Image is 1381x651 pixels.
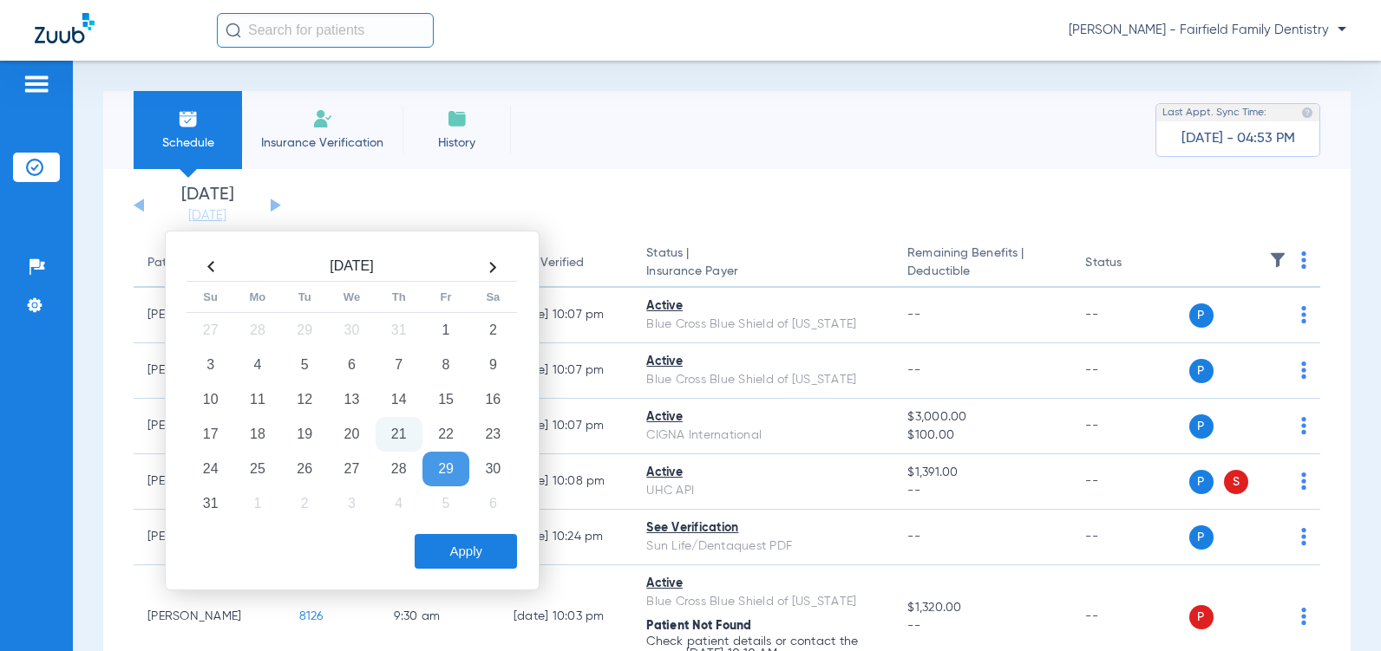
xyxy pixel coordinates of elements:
span: $3,000.00 [907,408,1057,426]
span: 8126 [299,610,324,622]
div: Blue Cross Blue Shield of [US_STATE] [646,593,880,611]
span: -- [907,482,1057,500]
img: filter.svg [1269,251,1286,269]
span: P [1189,470,1214,494]
span: P [1189,414,1214,439]
th: Remaining Benefits | [893,239,1071,288]
img: History [447,108,468,129]
span: Schedule [147,134,229,152]
span: -- [907,364,920,376]
span: -- [907,617,1057,635]
span: P [1189,525,1214,550]
span: Insurance Payer [646,263,880,281]
th: Status [1071,239,1188,288]
div: Active [646,575,880,593]
td: -- [1071,343,1188,399]
span: Last Appt. Sync Time: [1162,104,1266,121]
img: group-dot-blue.svg [1301,472,1306,490]
span: S [1224,470,1248,494]
div: Last Verified [514,254,619,272]
div: Sun Life/Dentaquest PDF [646,537,880,556]
li: [DATE] [155,186,259,225]
input: Search for patients [217,13,434,48]
span: Deductible [907,263,1057,281]
div: Active [646,353,880,371]
div: Active [646,464,880,482]
span: Patient Not Found [646,620,751,632]
div: Active [646,408,880,426]
div: Last Verified [514,254,584,272]
span: -- [907,531,920,543]
span: P [1189,359,1214,383]
a: [DATE] [155,207,259,225]
img: Schedule [178,108,199,129]
th: [DATE] [234,253,469,282]
td: [DATE] 10:24 PM [500,510,632,565]
td: [DATE] 10:07 PM [500,288,632,343]
td: [DATE] 10:07 PM [500,343,632,399]
div: Patient Name [147,254,224,272]
img: Manual Insurance Verification [312,108,333,129]
span: $1,320.00 [907,599,1057,617]
img: hamburger-icon [23,74,50,94]
div: Active [646,297,880,316]
img: Zuub Logo [35,13,95,43]
div: Patient Name [147,254,272,272]
td: [DATE] 10:07 PM [500,399,632,454]
span: History [416,134,498,152]
div: Blue Cross Blue Shield of [US_STATE] [646,371,880,389]
div: Blue Cross Blue Shield of [US_STATE] [646,316,880,334]
td: -- [1071,510,1188,565]
td: -- [1071,454,1188,510]
img: group-dot-blue.svg [1301,417,1306,434]
img: Search Icon [226,23,241,38]
span: $1,391.00 [907,464,1057,482]
div: See Verification [646,519,880,537]
td: -- [1071,288,1188,343]
img: last sync help info [1301,107,1313,119]
span: [PERSON_NAME] - Fairfield Family Dentistry [1069,22,1346,39]
div: UHC API [646,482,880,500]
span: P [1189,303,1214,328]
img: group-dot-blue.svg [1301,361,1306,379]
td: -- [1071,399,1188,454]
iframe: Chat Widget [1294,568,1381,651]
img: group-dot-blue.svg [1301,306,1306,323]
div: CIGNA International [646,426,880,445]
span: $100.00 [907,426,1057,445]
span: -- [907,309,920,321]
img: group-dot-blue.svg [1301,251,1306,269]
span: [DATE] - 04:53 PM [1181,130,1295,147]
img: group-dot-blue.svg [1301,528,1306,545]
button: Apply [415,534,517,569]
td: [DATE] 10:08 PM [500,454,632,510]
th: Status | [632,239,893,288]
span: Insurance Verification [255,134,389,152]
span: P [1189,605,1214,629]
